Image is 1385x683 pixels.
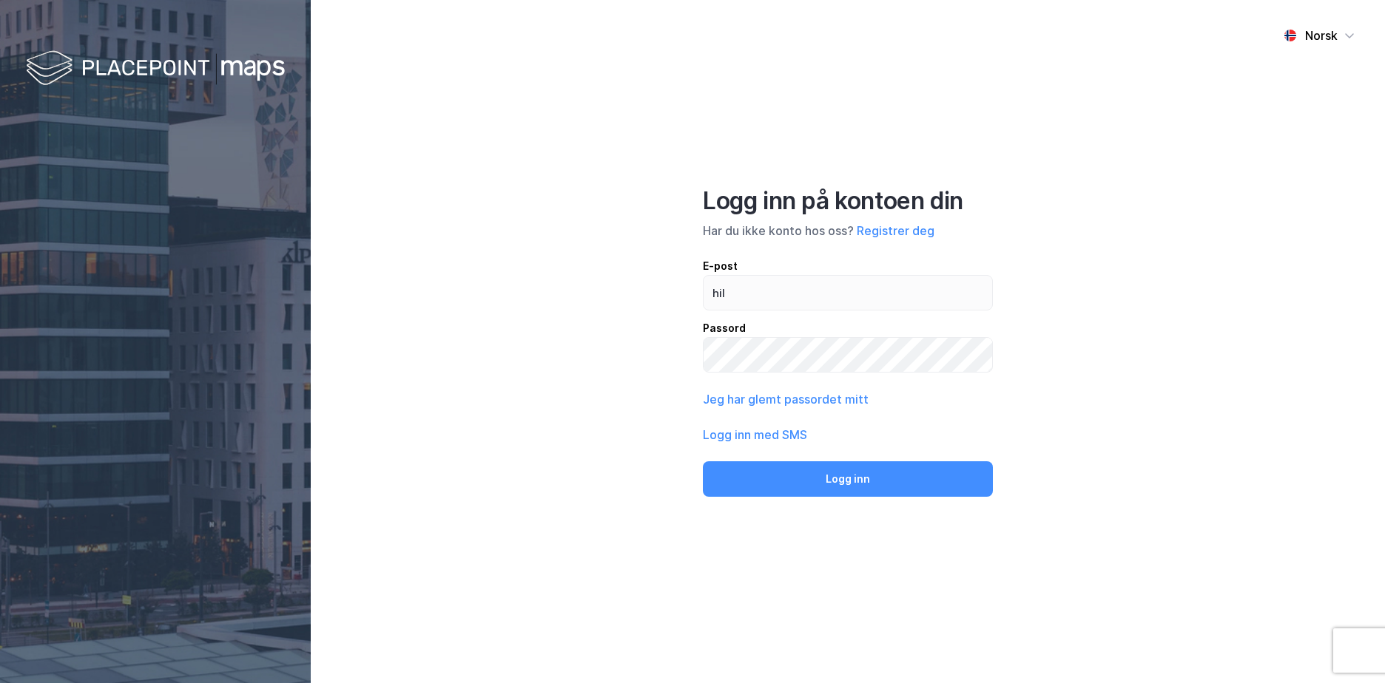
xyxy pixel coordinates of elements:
[703,319,993,337] div: Passord
[703,426,807,444] button: Logg inn med SMS
[857,222,934,239] button: Registrer deg
[1305,27,1338,44] div: Norsk
[703,257,993,275] div: E-post
[26,47,285,91] img: logo-white.f07954bde2210d2a523dddb988cd2aa7.svg
[1311,612,1385,683] iframe: Chat Widget
[703,461,993,497] button: Logg inn
[703,186,993,216] div: Logg inn på kontoen din
[703,222,993,239] div: Har du ikke konto hos oss?
[703,390,869,408] button: Jeg har glemt passordet mitt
